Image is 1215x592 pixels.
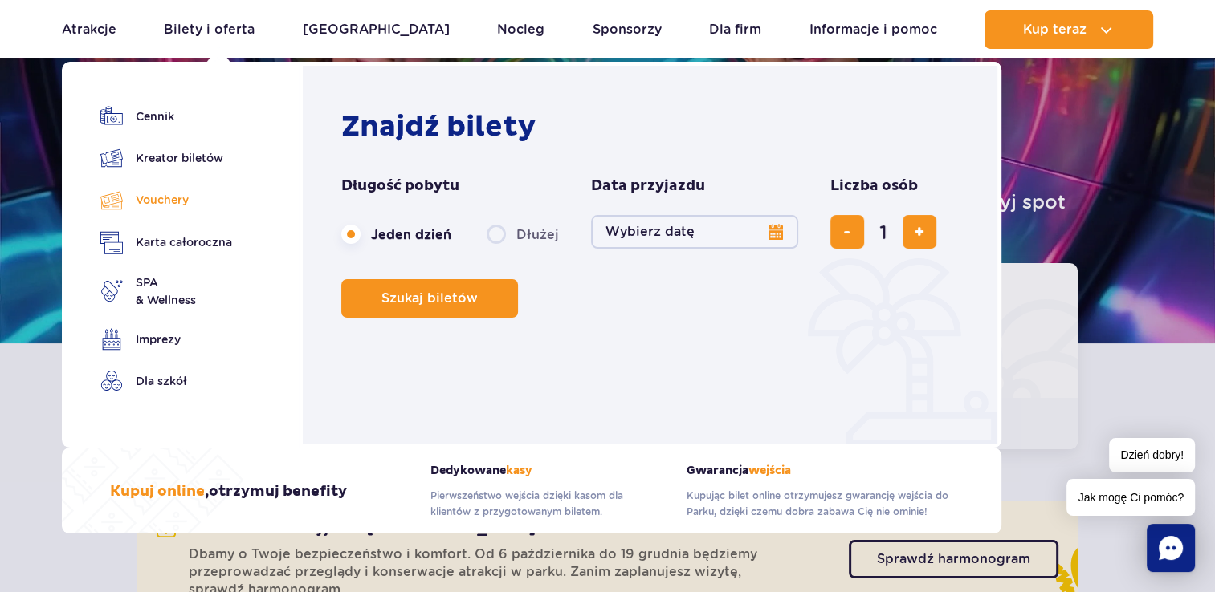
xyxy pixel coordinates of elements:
[687,464,953,477] strong: Gwarancja
[903,215,936,249] button: dodaj bilet
[591,176,705,196] span: Data przyjazdu
[341,176,967,318] form: Planowanie wizyty w Park of Poland
[341,176,459,196] span: Długość pobytu
[62,10,116,49] a: Atrakcje
[100,274,232,309] a: SPA& Wellness
[591,215,798,249] button: Wybierz datę
[830,215,864,249] button: usuń bilet
[1147,524,1195,572] div: Chat
[830,176,918,196] span: Liczba osób
[593,10,662,49] a: Sponsorzy
[687,488,953,520] p: Kupując bilet online otrzymujesz gwarancję wejścia do Parku, dzięki czemu dobra zabawa Cię nie om...
[100,189,232,212] a: Vouchery
[381,291,478,306] span: Szukaj biletów
[1023,22,1087,37] span: Kup teraz
[497,10,544,49] a: Nocleg
[136,274,196,309] span: SPA & Wellness
[341,109,967,144] h2: Znajdź bilety
[100,370,232,392] a: Dla szkół
[809,10,937,49] a: Informacje i pomoc
[985,10,1153,49] button: Kup teraz
[110,482,205,501] span: Kupuj online
[709,10,761,49] a: Dla firm
[748,464,791,477] span: wejścia
[110,482,347,501] h3: , otrzymuj benefity
[506,464,532,477] span: kasy
[487,217,559,251] label: Dłużej
[864,213,903,251] input: liczba biletów
[1066,479,1195,516] span: Jak mogę Ci pomóc?
[100,328,232,351] a: Imprezy
[164,10,255,49] a: Bilety i oferta
[430,488,663,520] p: Pierwszeństwo wejścia dzięki kasom dla klientów z przygotowanym biletem.
[341,279,518,318] button: Szukaj biletów
[100,147,232,169] a: Kreator biletów
[100,231,232,254] a: Karta całoroczna
[303,10,450,49] a: [GEOGRAPHIC_DATA]
[341,217,451,251] label: Jeden dzień
[430,464,663,477] strong: Dedykowane
[100,105,232,128] a: Cennik
[1109,438,1195,472] span: Dzień dobry!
